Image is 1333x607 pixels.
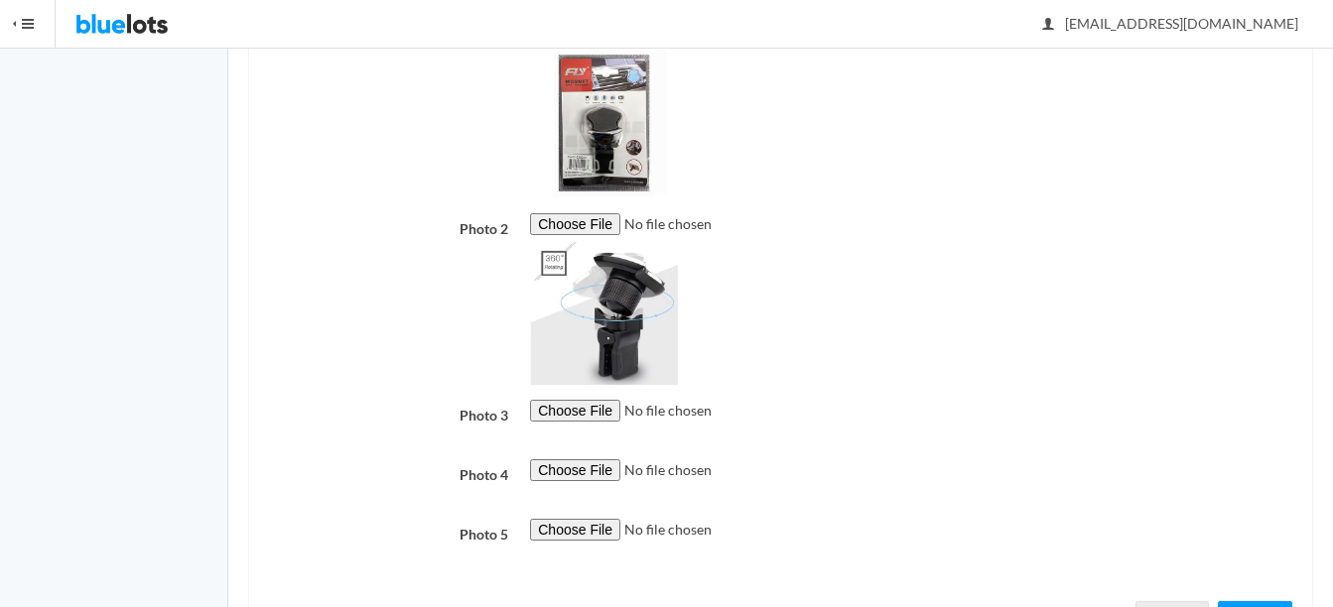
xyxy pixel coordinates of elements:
[258,400,519,427] label: Photo 3
[1043,15,1298,32] span: [EMAIL_ADDRESS][DOMAIN_NAME]
[258,213,519,241] label: Photo 2
[530,236,679,385] img: 9k=
[258,459,519,487] label: Photo 4
[258,519,519,546] label: Photo 5
[1038,16,1058,35] ion-icon: person
[530,50,679,198] img: 9k=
